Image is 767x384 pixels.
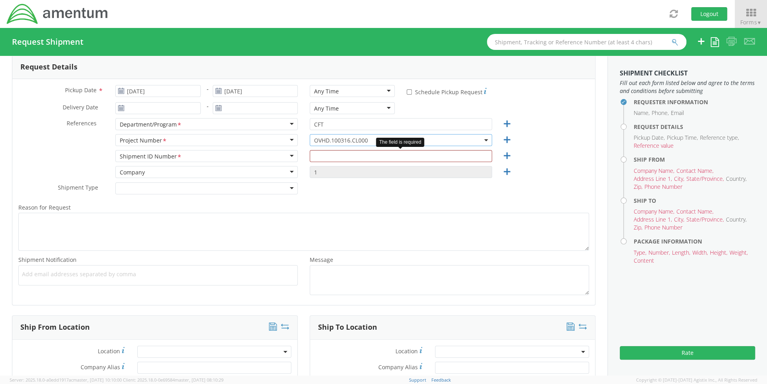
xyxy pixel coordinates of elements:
li: Country [726,216,747,224]
li: Pickup Date [634,134,665,142]
li: Phone Number [644,183,682,191]
li: Country [726,175,747,183]
span: Company Alias [378,363,418,371]
div: Any Time [314,87,339,95]
button: Rate [620,346,755,360]
input: Schedule Pickup Request [407,89,412,95]
li: Address Line 1 [634,175,672,183]
h4: Request Shipment [12,38,83,46]
h4: Ship From [634,156,755,162]
span: Add email addresses separated by comma [22,270,294,278]
li: Zip [634,183,642,191]
span: Pickup Date [65,86,97,94]
span: master, [DATE] 08:10:29 [175,377,223,383]
li: Email [671,109,684,117]
h4: Request Details [634,124,755,130]
li: Reference type [700,134,739,142]
li: Phone [652,109,669,117]
div: Any Time [314,105,339,113]
li: Height [710,249,727,257]
h3: Ship To Location [318,323,377,331]
span: master, [DATE] 10:10:00 [73,377,122,383]
span: References [67,119,97,127]
li: State/Province [686,216,724,224]
span: Location [395,347,418,355]
li: City [674,216,684,224]
div: Company [120,168,145,176]
span: Shipment Type [58,184,98,193]
span: Fill out each form listed below and agree to the terms and conditions before submitting [620,79,755,95]
span: Company Alias [81,363,120,371]
li: Width [692,249,708,257]
span: Forms [740,18,761,26]
span: OVHD.100316.CL000 [314,137,488,144]
h3: Shipment Checklist [620,70,755,77]
h3: Ship From Location [20,323,90,331]
img: dyn-intl-logo-049831509241104b2a82.png [6,3,109,25]
li: Name [634,109,650,117]
li: Contact Name [676,208,714,216]
li: Contact Name [676,167,714,175]
span: OVHD.100316.CL000 [310,134,492,146]
span: Shipment Notification [18,256,77,263]
li: Pickup Time [667,134,698,142]
li: Weight [729,249,748,257]
li: Type [634,249,646,257]
span: Location [98,347,120,355]
h4: Package Information [634,238,755,244]
div: Shipment ID Number [120,152,182,161]
span: Client: 2025.18.0-0e69584 [123,377,223,383]
h4: Requester Information [634,99,755,105]
a: Support [409,377,426,383]
span: Delivery Date [63,103,98,113]
li: Content [634,257,654,265]
span: Copyright © [DATE]-[DATE] Agistix Inc., All Rights Reserved [636,377,757,383]
div: Project Number [120,137,167,145]
h3: Request Details [20,63,77,71]
span: ▼ [757,19,761,26]
li: Reference value [634,142,674,150]
label: Schedule Pickup Request [407,87,486,96]
li: Phone Number [644,224,682,232]
li: Address Line 1 [634,216,672,224]
h4: Ship To [634,198,755,204]
li: City [674,175,684,183]
li: Company Name [634,167,674,175]
a: Feedback [431,377,451,383]
li: Number [648,249,670,257]
li: State/Province [686,175,724,183]
span: Server: 2025.18.0-a0edd1917ac [10,377,122,383]
li: Length [672,249,690,257]
div: The field is required [376,138,424,147]
input: Shipment, Tracking or Reference Number (at least 4 chars) [487,34,686,50]
li: Zip [634,224,642,232]
button: Logout [691,7,727,21]
li: Company Name [634,208,674,216]
span: Message [310,256,333,263]
div: Department/Program [120,121,182,129]
span: Reason for Request [18,204,71,211]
